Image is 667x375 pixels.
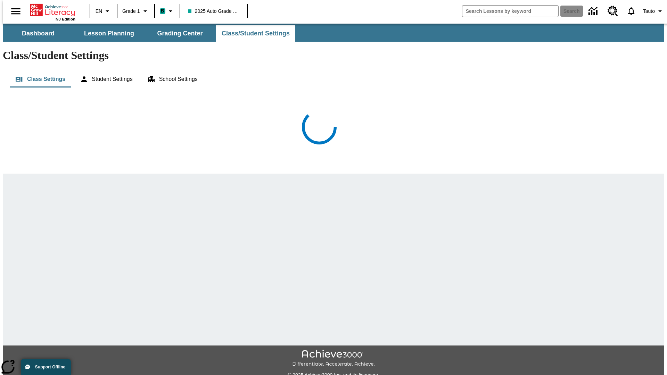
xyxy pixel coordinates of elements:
span: Grading Center [157,30,203,37]
div: SubNavbar [3,24,664,42]
button: Open side menu [6,1,26,22]
span: Grade 1 [122,8,140,15]
button: Class Settings [10,71,71,87]
span: Tauto [643,8,655,15]
button: Grade: Grade 1, Select a grade [120,5,152,17]
button: Profile/Settings [640,5,667,17]
button: Dashboard [3,25,73,42]
input: search field [462,6,558,17]
img: Achieve3000 Differentiate Accelerate Achieve [292,350,375,367]
a: Notifications [622,2,640,20]
span: Support Offline [35,365,65,369]
button: Boost Class color is teal. Change class color [157,5,178,17]
span: 2025 Auto Grade 1 A [188,8,239,15]
button: Student Settings [74,71,138,87]
a: Data Center [584,2,603,21]
button: Class/Student Settings [216,25,295,42]
a: Resource Center, Will open in new tab [603,2,622,20]
span: Dashboard [22,30,55,37]
span: NJ Edition [56,17,75,21]
button: Support Offline [21,359,71,375]
span: Class/Student Settings [222,30,290,37]
div: Home [30,2,75,21]
div: SubNavbar [3,25,296,42]
button: School Settings [142,71,203,87]
span: B [161,7,164,15]
span: Lesson Planning [84,30,134,37]
a: Home [30,3,75,17]
div: Class/Student Settings [10,71,657,87]
button: Grading Center [145,25,215,42]
button: Language: EN, Select a language [92,5,115,17]
button: Lesson Planning [74,25,144,42]
span: EN [96,8,102,15]
h1: Class/Student Settings [3,49,664,62]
